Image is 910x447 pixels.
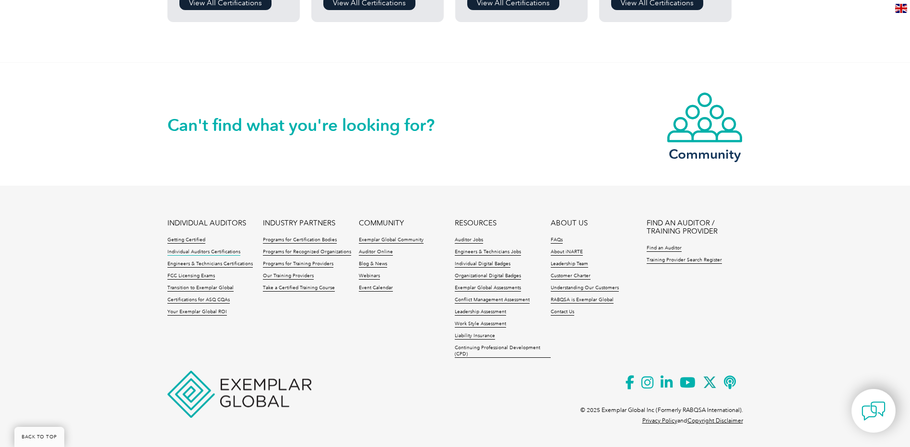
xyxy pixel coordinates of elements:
a: About iNARTE [551,249,583,256]
a: Engineers & Technicians Jobs [455,249,521,256]
a: Liability Insurance [455,333,495,340]
img: contact-chat.png [862,399,886,423]
h2: Can't find what you're looking for? [167,118,455,133]
a: Take a Certified Training Course [263,285,335,292]
a: Engineers & Technicians Certifications [167,261,253,268]
a: Work Style Assessment [455,321,506,328]
img: Exemplar Global [167,371,311,418]
a: Transition to Exemplar Global [167,285,234,292]
img: icon-community.webp [666,92,743,143]
a: Event Calendar [359,285,393,292]
img: en [895,4,907,13]
a: Webinars [359,273,380,280]
a: Privacy Policy [642,417,677,424]
a: Conflict Management Assessment [455,297,530,304]
a: FIND AN AUDITOR / TRAINING PROVIDER [647,219,743,235]
a: RESOURCES [455,219,496,227]
a: Community [666,92,743,160]
h3: Community [666,148,743,160]
a: Individual Auditors Certifications [167,249,240,256]
a: INDUSTRY PARTNERS [263,219,335,227]
a: Auditor Jobs [455,237,483,244]
a: Training Provider Search Register [647,257,722,264]
a: Your Exemplar Global ROI [167,309,227,316]
a: BACK TO TOP [14,427,64,447]
a: INDIVIDUAL AUDITORS [167,219,246,227]
a: Organizational Digital Badges [455,273,521,280]
a: Blog & News [359,261,387,268]
a: Our Training Providers [263,273,314,280]
a: Programs for Certification Bodies [263,237,337,244]
a: Exemplar Global Assessments [455,285,521,292]
a: Auditor Online [359,249,393,256]
a: Customer Charter [551,273,591,280]
p: and [642,415,743,426]
a: Leadership Team [551,261,588,268]
a: FCC Licensing Exams [167,273,215,280]
a: FAQs [551,237,563,244]
a: Individual Digital Badges [455,261,510,268]
a: Understanding Our Customers [551,285,619,292]
a: Getting Certified [167,237,205,244]
a: Continuing Professional Development (CPD) [455,345,551,358]
a: Contact Us [551,309,574,316]
p: © 2025 Exemplar Global Inc (Formerly RABQSA International). [580,405,743,415]
a: Exemplar Global Community [359,237,424,244]
a: Find an Auditor [647,245,682,252]
a: COMMUNITY [359,219,404,227]
a: RABQSA is Exemplar Global [551,297,614,304]
a: Programs for Training Providers [263,261,333,268]
a: ABOUT US [551,219,588,227]
a: Certifications for ASQ CQAs [167,297,230,304]
a: Copyright Disclaimer [687,417,743,424]
a: Programs for Recognized Organizations [263,249,351,256]
a: Leadership Assessment [455,309,506,316]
